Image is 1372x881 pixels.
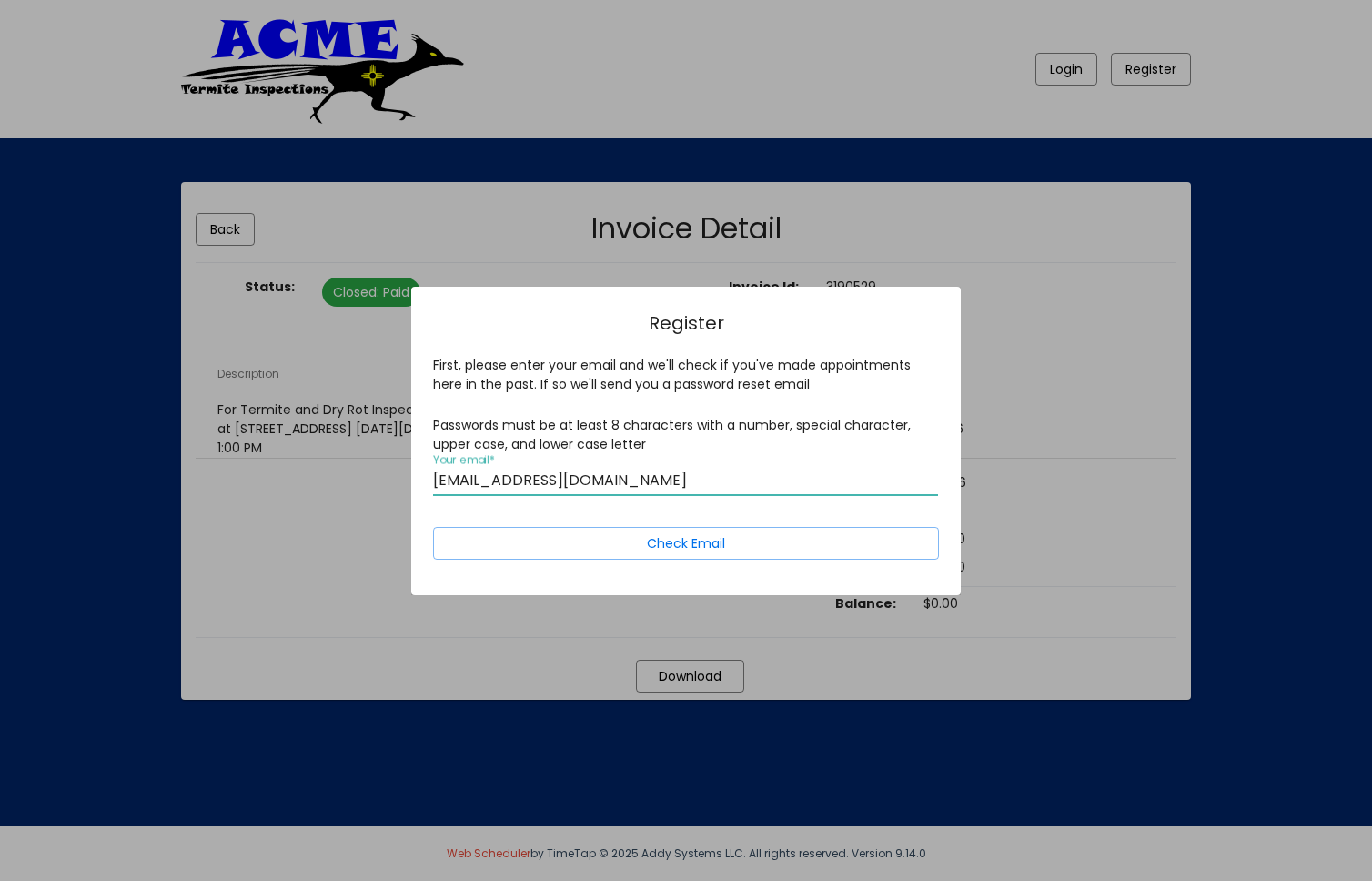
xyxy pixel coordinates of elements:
[433,356,938,394] div: First, please enter your email and we'll check if you've made appointments here in the past. If s...
[433,472,938,489] input: Your email
[433,416,938,454] div: Passwords must be at least 8 characters with a number, special character, upper case, and lower c...
[647,534,725,552] span: Check Email
[433,527,938,560] button: Register
[433,309,938,338] h1: Register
